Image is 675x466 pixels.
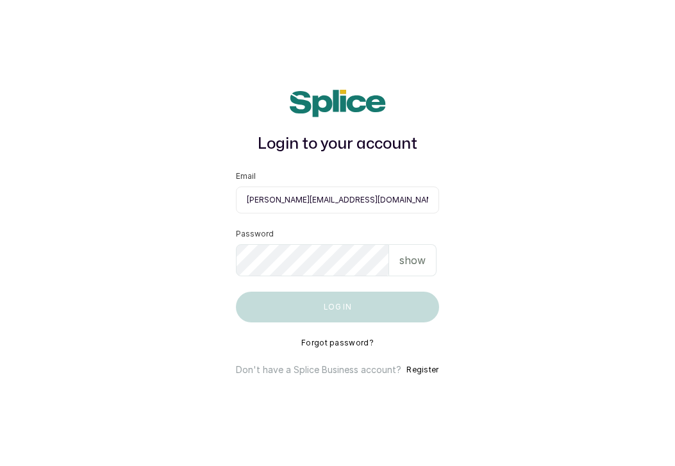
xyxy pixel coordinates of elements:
p: show [399,253,426,268]
input: email@acme.com [236,187,438,213]
label: Email [236,171,256,181]
button: Log in [236,292,438,322]
button: Register [406,363,438,376]
label: Password [236,229,274,239]
p: Don't have a Splice Business account? [236,363,401,376]
h1: Login to your account [236,133,438,156]
button: Forgot password? [301,338,374,348]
